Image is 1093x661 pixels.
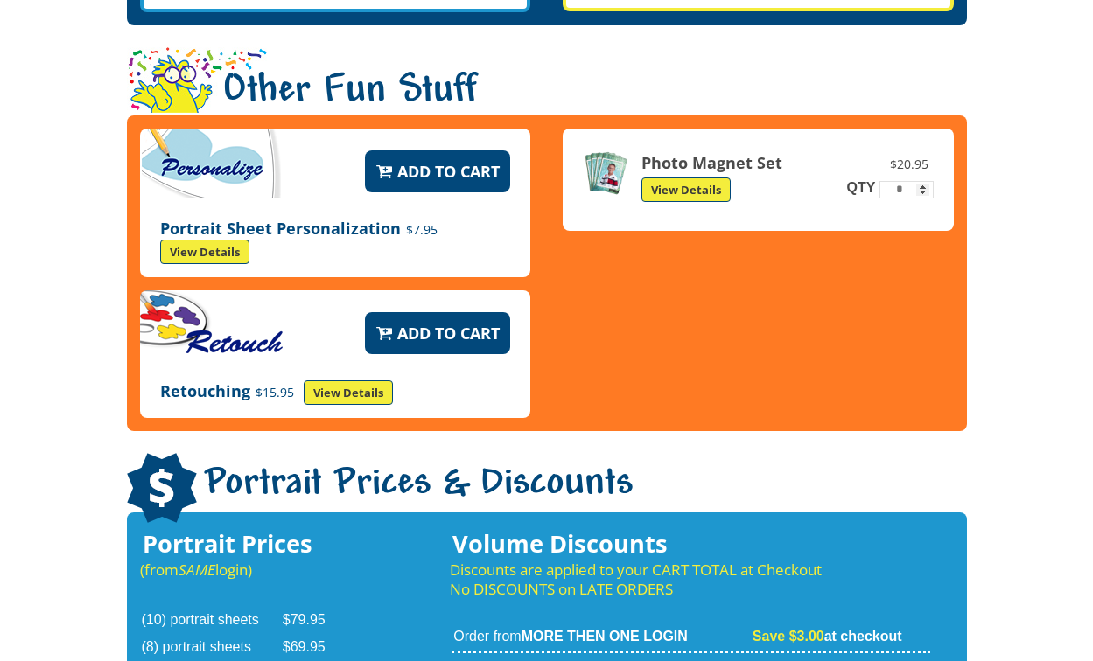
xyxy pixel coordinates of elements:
td: $69.95 [283,635,347,660]
button: Add to Cart [365,312,510,354]
span: $7.95 [401,221,443,238]
h3: Portrait Prices [140,534,349,553]
em: SAME [179,560,215,580]
strong: MORE THEN ONE LOGIN [522,629,688,644]
span: Save $3.00 [753,629,824,644]
h1: Portrait Prices & Discounts [127,453,967,525]
td: $79.95 [283,608,347,633]
p: Discounts are applied to your CART TOTAL at Checkout No DISCOUNTS on LATE ORDERS [450,560,931,599]
h1: Other Fun Stuff [127,47,967,138]
strong: at checkout [753,629,902,644]
span: $15.95 [250,384,299,400]
h3: Volume Discounts [450,534,931,553]
img: Photo Magnet Set [583,150,628,196]
p: (from login) [140,560,349,580]
button: Add to Cart [365,150,510,192]
a: View Details [641,177,731,202]
a: View Details [160,240,249,264]
label: QTY [845,180,876,195]
td: (8) portrait sheets [142,635,281,660]
strong: Photo Magnet Set [641,152,782,173]
td: Order from [452,627,749,653]
p: Retouching [160,380,510,405]
a: View Details [304,380,393,405]
td: (10) portrait sheets [142,608,281,633]
p: Portrait Sheet Personalization [160,219,510,264]
span: $20.95 [885,155,934,174]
